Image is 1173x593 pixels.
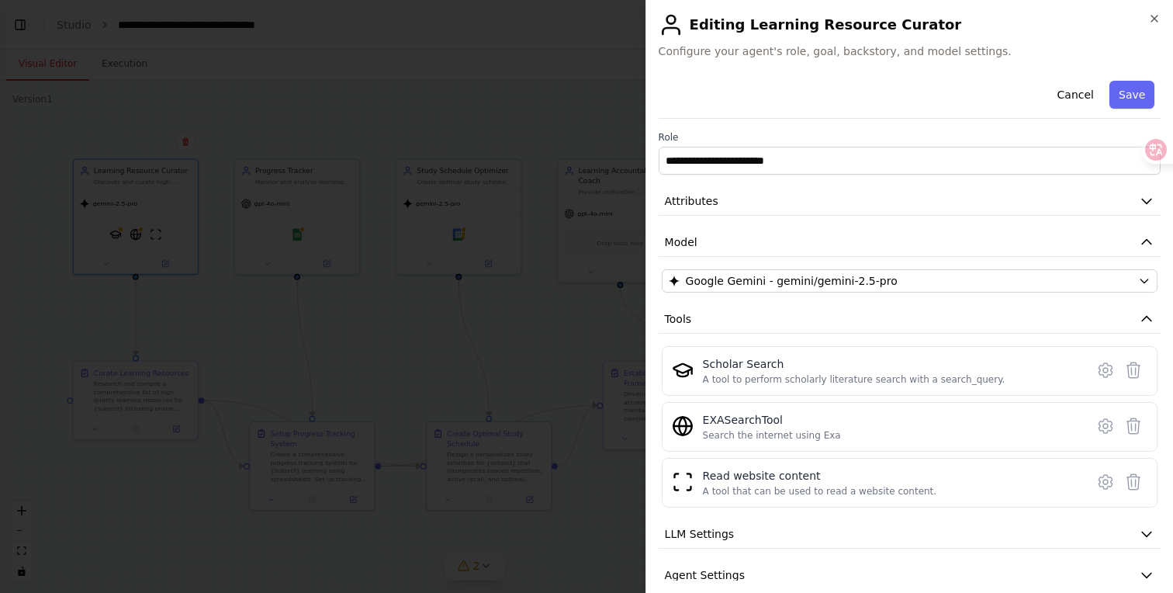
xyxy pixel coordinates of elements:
[665,193,718,209] span: Attributes
[703,412,841,428] div: EXASearchTool
[1119,356,1147,384] button: Delete tool
[703,356,1005,372] div: Scholar Search
[659,43,1161,59] span: Configure your agent's role, goal, backstory, and model settings.
[1092,468,1119,496] button: Configure tool
[665,234,697,250] span: Model
[659,187,1161,216] button: Attributes
[665,567,745,583] span: Agent Settings
[1119,468,1147,496] button: Delete tool
[659,228,1161,257] button: Model
[703,485,937,498] div: A tool that can be used to read a website content.
[703,429,841,442] div: Search the internet using Exa
[1092,412,1119,440] button: Configure tool
[659,305,1161,334] button: Tools
[665,526,735,542] span: LLM Settings
[703,468,937,484] div: Read website content
[1047,81,1102,109] button: Cancel
[672,471,694,493] img: ScrapeWebsiteTool
[703,373,1005,386] div: A tool to perform scholarly literature search with a search_query.
[1119,412,1147,440] button: Delete tool
[1092,356,1119,384] button: Configure tool
[659,520,1161,549] button: LLM Settings
[662,269,1157,293] button: Google Gemini - gemini/gemini-2.5-pro
[672,359,694,381] img: SerplyScholarSearchTool
[659,131,1161,144] label: Role
[1109,81,1154,109] button: Save
[672,415,694,437] img: EXASearchTool
[659,561,1161,590] button: Agent Settings
[686,273,898,289] span: Google Gemini - gemini/gemini-2.5-pro
[659,12,1161,37] h2: Editing Learning Resource Curator
[665,311,692,327] span: Tools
